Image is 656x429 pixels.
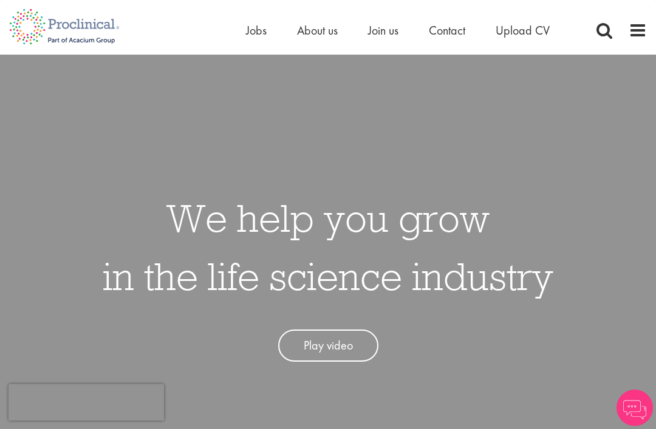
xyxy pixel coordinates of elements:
img: Chatbot [617,390,653,426]
a: Play video [278,329,378,362]
a: Join us [368,22,398,38]
a: Upload CV [496,22,550,38]
a: Jobs [246,22,267,38]
a: Contact [429,22,465,38]
a: About us [297,22,338,38]
h1: We help you grow in the life science industry [103,189,553,305]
